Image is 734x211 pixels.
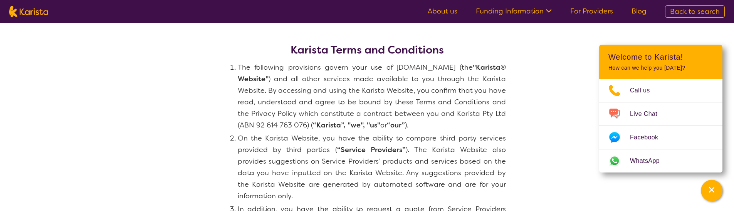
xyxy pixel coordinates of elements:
[599,149,722,172] a: Web link opens in a new tab.
[599,45,722,172] div: Channel Menu
[630,155,669,167] span: WhatsApp
[313,121,380,130] b: “Karista”, "we", "us"
[476,7,552,16] a: Funding Information
[238,132,506,202] li: On the Karista Website, you have the ability to compare third party services provided by third pa...
[238,62,506,131] li: The following provisions govern your use of [DOMAIN_NAME] (the ) and all other services made avai...
[670,7,720,16] span: Back to search
[570,7,613,16] a: For Providers
[630,85,659,96] span: Call us
[599,79,722,172] ul: Choose channel
[608,52,713,62] h2: Welcome to Karista!
[608,65,713,71] p: How can we help you [DATE]?
[630,108,667,120] span: Live Chat
[9,6,48,17] img: Karista logo
[428,7,457,16] a: About us
[630,132,667,143] span: Facebook
[291,43,444,57] h2: Karista Terms and Conditions
[701,180,722,201] button: Channel Menu
[337,145,406,154] b: “Service Providers”
[665,5,725,18] a: Back to search
[632,7,647,16] a: Blog
[387,121,405,130] b: “our”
